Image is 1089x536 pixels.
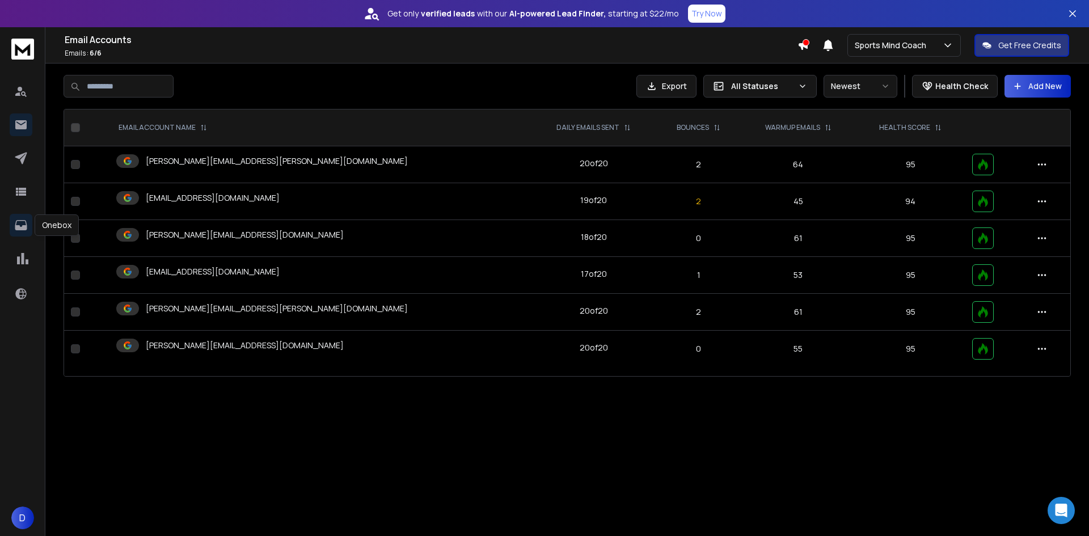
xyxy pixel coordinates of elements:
[741,183,856,220] td: 45
[146,340,344,351] p: [PERSON_NAME][EMAIL_ADDRESS][DOMAIN_NAME]
[35,214,79,236] div: Onebox
[664,159,734,170] p: 2
[741,220,856,257] td: 61
[90,48,102,58] span: 6 / 6
[688,5,725,23] button: Try Now
[636,75,697,98] button: Export
[856,183,965,220] td: 94
[856,294,965,331] td: 95
[855,40,931,51] p: Sports Mind Coach
[119,123,207,132] div: EMAIL ACCOUNT NAME
[741,146,856,183] td: 64
[765,123,820,132] p: WARMUP EMAILS
[856,257,965,294] td: 95
[580,158,608,169] div: 20 of 20
[1004,75,1071,98] button: Add New
[146,155,408,167] p: [PERSON_NAME][EMAIL_ADDRESS][PERSON_NAME][DOMAIN_NAME]
[421,8,475,19] strong: verified leads
[65,33,797,47] h1: Email Accounts
[11,39,34,60] img: logo
[581,268,607,280] div: 17 of 20
[664,196,734,207] p: 2
[998,40,1061,51] p: Get Free Credits
[677,123,709,132] p: BOUNCES
[731,81,793,92] p: All Statuses
[146,303,408,314] p: [PERSON_NAME][EMAIL_ADDRESS][PERSON_NAME][DOMAIN_NAME]
[146,266,280,277] p: [EMAIL_ADDRESS][DOMAIN_NAME]
[146,229,344,240] p: [PERSON_NAME][EMAIL_ADDRESS][DOMAIN_NAME]
[879,123,930,132] p: HEALTH SCORE
[741,331,856,368] td: 55
[664,343,734,354] p: 0
[580,195,607,206] div: 19 of 20
[146,192,280,204] p: [EMAIL_ADDRESS][DOMAIN_NAME]
[856,220,965,257] td: 95
[741,257,856,294] td: 53
[580,342,608,353] div: 20 of 20
[11,507,34,529] button: D
[856,146,965,183] td: 95
[664,269,734,281] p: 1
[1048,497,1075,524] div: Open Intercom Messenger
[691,8,722,19] p: Try Now
[856,331,965,368] td: 95
[664,306,734,318] p: 2
[912,75,998,98] button: Health Check
[581,231,607,243] div: 18 of 20
[741,294,856,331] td: 61
[556,123,619,132] p: DAILY EMAILS SENT
[580,305,608,316] div: 20 of 20
[935,81,988,92] p: Health Check
[509,8,606,19] strong: AI-powered Lead Finder,
[387,8,679,19] p: Get only with our starting at $22/mo
[664,233,734,244] p: 0
[974,34,1069,57] button: Get Free Credits
[824,75,897,98] button: Newest
[65,49,797,58] p: Emails :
